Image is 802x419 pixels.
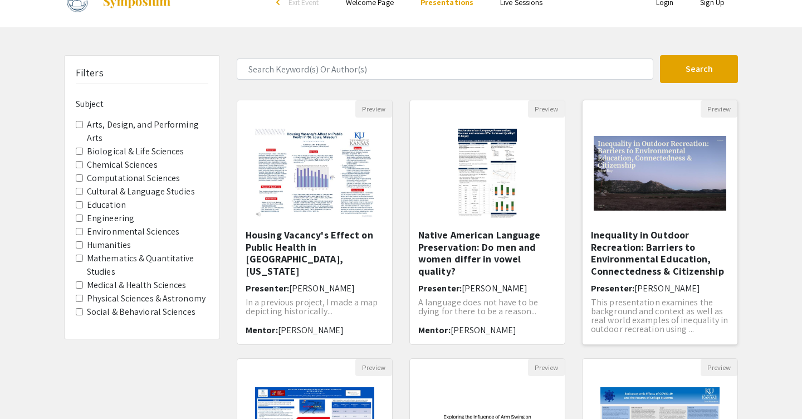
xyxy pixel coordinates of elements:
[87,238,131,252] label: Humanities
[87,145,184,158] label: Biological & Life Sciences
[583,125,737,222] img: <p>Inequality in Outdoor Recreation: Barriers to Environmental Education, Connectedness &amp; Cit...
[87,252,208,279] label: Mathematics & Quantitative Studies
[355,359,392,376] button: Preview
[8,369,47,411] iframe: Chat
[591,298,729,334] p: This presentation examines the background and context as well as real world examples of inequalit...
[246,229,384,277] h5: Housing Vacancy's Effect on Public Health in [GEOGRAPHIC_DATA], [US_STATE]
[76,67,104,79] h5: Filters
[76,99,208,109] h6: Subject
[87,292,206,305] label: Physical Sciences & Astronomy
[447,118,529,229] img: <p>Native American Language Preservation: Do men and women differ in vowel quality?</p>
[237,59,653,80] input: Search Keyword(s) Or Author(s)
[246,296,378,317] span: In a previous project, I made a map depicting historically...
[591,229,729,277] h5: Inequality in Outdoor Recreation: Barriers to Environmental Education, Connectedness & Citizenship
[418,324,451,336] span: Mentor:
[591,283,729,294] h6: Presenter:
[634,282,700,294] span: [PERSON_NAME]
[87,158,158,172] label: Chemical Sciences
[87,225,179,238] label: Environmental Sciences
[418,229,556,277] h5: Native American Language Preservation: Do men and women differ in vowel quality?
[418,296,538,317] span: A language does not have to be dying for there to be a reason...
[418,283,556,294] h6: Presenter:
[462,282,527,294] span: [PERSON_NAME]
[528,359,565,376] button: Preview
[237,100,393,345] div: Open Presentation <p>Housing Vacancy's Effect on Public Health in St. Louis, Missouri</p>
[451,324,516,336] span: [PERSON_NAME]
[87,212,134,225] label: Engineering
[582,100,738,345] div: Open Presentation <p>Inequality in Outdoor Recreation: Barriers to Environmental Education, Conne...
[87,118,208,145] label: Arts, Design, and Performing Arts
[355,100,392,118] button: Preview
[409,100,565,345] div: Open Presentation <p>Native American Language Preservation: Do men and women differ in vowel qual...
[660,55,738,83] button: Search
[87,305,195,319] label: Social & Behavioral Sciences
[87,185,195,198] label: Cultural & Language Studies
[246,324,278,336] span: Mentor:
[289,282,355,294] span: [PERSON_NAME]
[528,100,565,118] button: Preview
[87,172,180,185] label: Computational Sciences
[87,279,187,292] label: Medical & Health Sciences
[244,118,385,229] img: <p>Housing Vacancy's Effect on Public Health in St. Louis, Missouri</p>
[87,198,126,212] label: Education
[701,100,737,118] button: Preview
[246,283,384,294] h6: Presenter:
[701,359,737,376] button: Preview
[278,324,344,336] span: [PERSON_NAME]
